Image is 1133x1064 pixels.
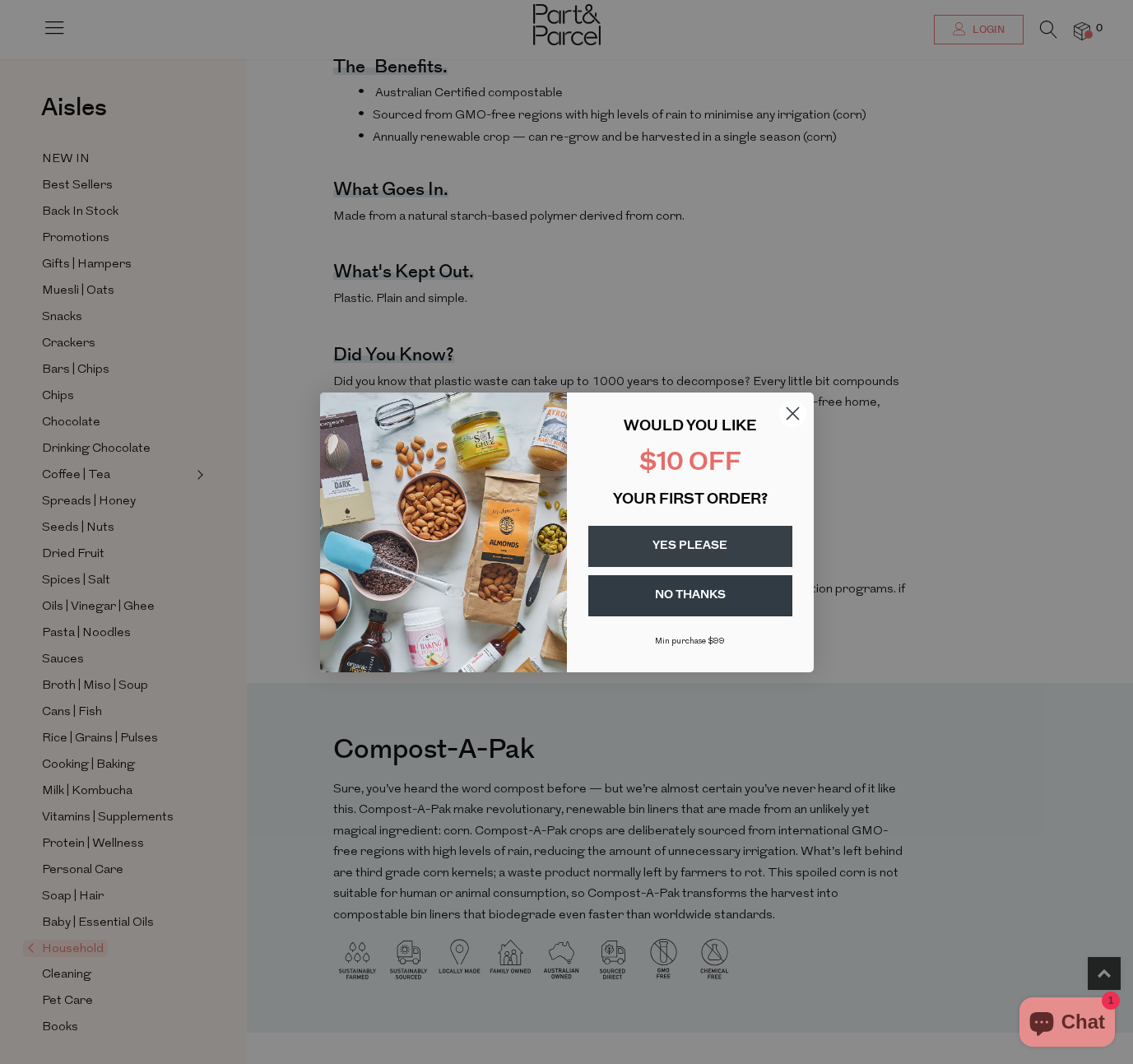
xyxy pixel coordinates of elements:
[778,399,807,428] button: Close dialog
[320,393,567,672] img: 43fba0fb-7538-40bc-babb-ffb1a4d097bc.jpeg
[588,526,792,567] button: YES PLEASE
[1015,997,1120,1051] inbox-online-store-chat: Shopify online store chat
[624,420,756,434] span: WOULD YOU LIKE
[613,493,768,508] span: YOUR FIRST ORDER?
[588,575,792,616] button: NO THANKS
[639,451,741,476] span: $10 OFF
[655,637,725,646] span: Min purchase $99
